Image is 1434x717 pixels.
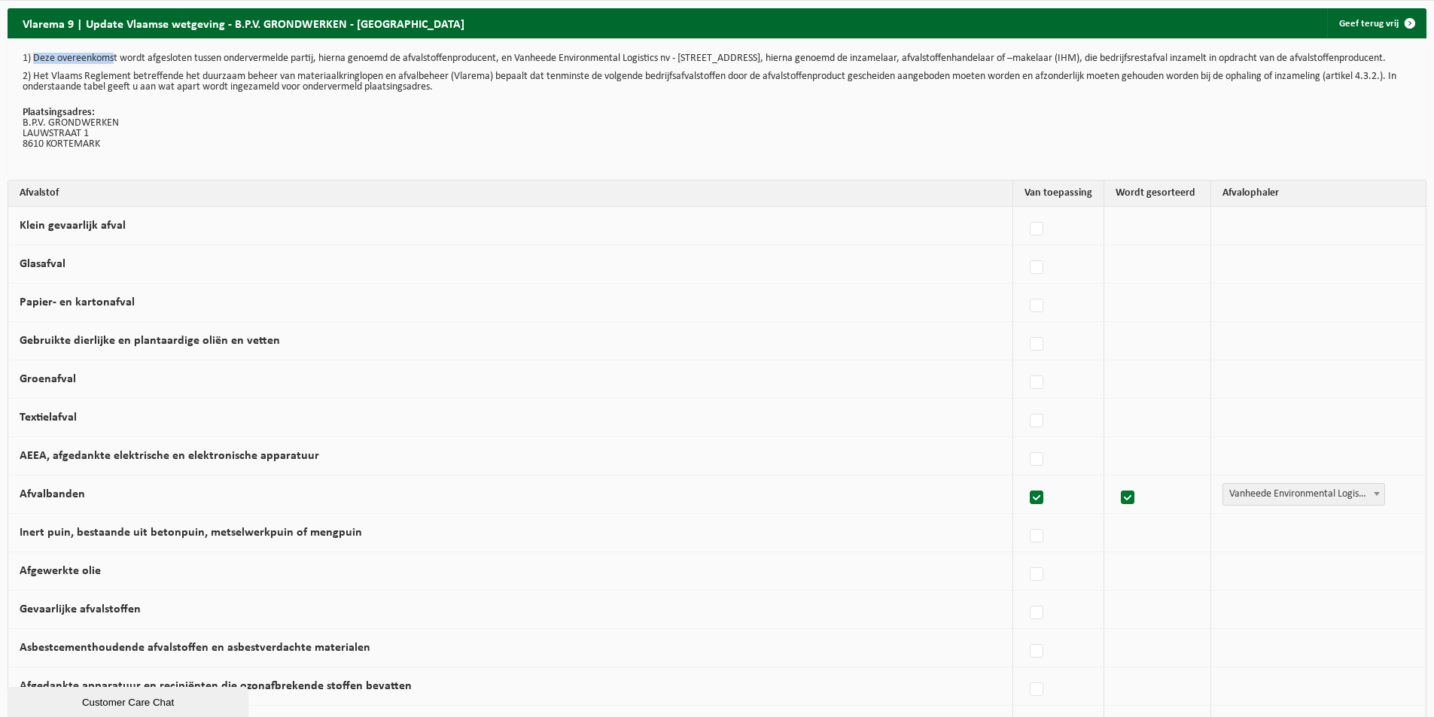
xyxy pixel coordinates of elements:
[1327,8,1425,38] a: Geef terug vrij
[8,684,251,717] iframe: chat widget
[20,680,412,692] label: Afgedankte apparatuur en recipiënten die ozonafbrekende stoffen bevatten
[8,8,480,38] h2: Vlarema 9 | Update Vlaamse wetgeving - B.P.V. GRONDWERKEN - [GEOGRAPHIC_DATA]
[1013,181,1104,207] th: Van toepassing
[20,603,141,615] label: Gevaarlijke afvalstoffen
[8,181,1013,207] th: Afvalstof
[1211,181,1426,207] th: Afvalophaler
[20,373,76,385] label: Groenafval
[23,53,1411,64] p: 1) Deze overeenkomst wordt afgesloten tussen ondervermelde partij, hierna genoemd de afvalstoffen...
[20,220,126,232] label: Klein gevaarlijk afval
[20,412,77,424] label: Textielafval
[20,450,319,462] label: AEEA, afgedankte elektrische en elektronische apparatuur
[20,527,362,539] label: Inert puin, bestaande uit betonpuin, metselwerkpuin of mengpuin
[20,565,101,577] label: Afgewerkte olie
[20,258,65,270] label: Glasafval
[1223,484,1384,505] span: Vanheede Environmental Logistics
[20,642,370,654] label: Asbestcementhoudende afvalstoffen en asbestverdachte materialen
[23,71,1411,93] p: 2) Het Vlaams Reglement betreffende het duurzaam beheer van materiaalkringlopen en afvalbeheer (V...
[20,335,280,347] label: Gebruikte dierlijke en plantaardige oliën en vetten
[20,488,85,500] label: Afvalbanden
[20,296,135,308] label: Papier- en kartonafval
[23,108,1411,150] p: B.P.V. GRONDWERKEN LAUWSTRAAT 1 8610 KORTEMARK
[1104,181,1211,207] th: Wordt gesorteerd
[1222,483,1385,506] span: Vanheede Environmental Logistics
[23,107,95,118] strong: Plaatsingsadres:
